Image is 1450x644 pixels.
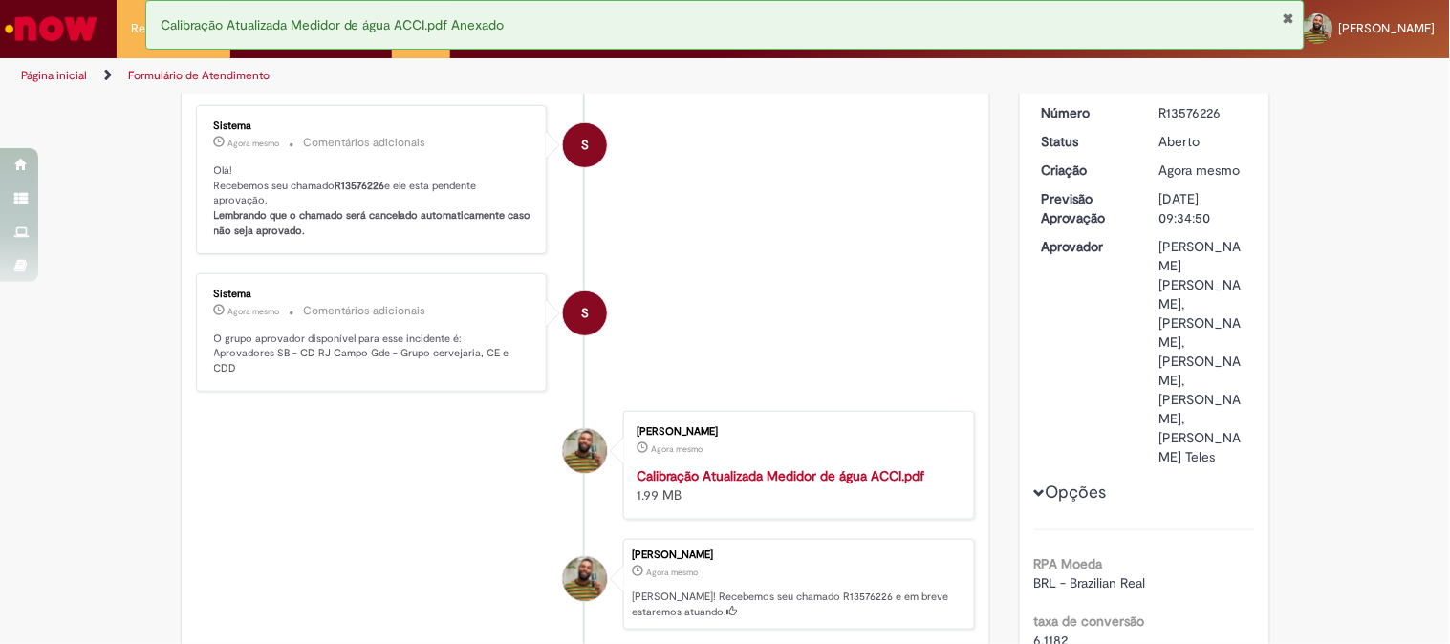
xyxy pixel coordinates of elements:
time: 29/09/2025 11:35:02 [228,138,280,149]
time: 29/09/2025 11:34:50 [1159,161,1241,179]
span: BRL - Brazilian Real [1034,574,1146,591]
div: 1.99 MB [637,466,955,504]
span: Requisições [131,19,198,38]
div: [PERSON_NAME] [632,549,964,561]
a: Página inicial [21,68,87,83]
div: R13576226 [1159,103,1248,122]
li: Guilherme de Castro [196,539,976,631]
ul: Trilhas de página [14,58,952,94]
div: Sistema [214,289,532,300]
span: S [581,122,589,168]
dt: Aprovador [1028,237,1145,256]
span: [PERSON_NAME] [1339,20,1436,36]
div: Aberto [1159,132,1248,151]
p: O grupo aprovador disponível para esse incidente é: Aprovadores SB - CD RJ Campo Gde - Grupo cerv... [214,332,532,376]
span: Agora mesmo [1159,161,1241,179]
b: RPA Moeda [1034,555,1103,572]
button: Fechar Notificação [1282,11,1294,26]
div: [PERSON_NAME] [PERSON_NAME], [PERSON_NAME], [PERSON_NAME], [PERSON_NAME], [PERSON_NAME] Teles [1159,237,1248,466]
span: Calibração Atualizada Medidor de água ACCI.pdf Anexado [161,16,505,33]
dt: Status [1028,132,1145,151]
span: Agora mesmo [651,443,703,455]
div: [DATE] 09:34:50 [1159,189,1248,227]
a: Calibração Atualizada Medidor de água ACCI.pdf [637,467,924,484]
span: Agora mesmo [646,567,698,578]
span: S [581,290,589,336]
img: ServiceNow [2,10,100,48]
div: Sistema [214,120,532,132]
div: 29/09/2025 11:34:50 [1159,161,1248,180]
dt: Previsão Aprovação [1028,189,1145,227]
b: Lembrando que o chamado será cancelado automaticamente caso não seja aprovado. [214,208,534,238]
a: Formulário de Atendimento [128,68,270,83]
div: System [563,291,607,335]
time: 29/09/2025 11:34:58 [228,306,280,317]
p: Olá! Recebemos seu chamado e ele esta pendente aprovação. [214,163,532,239]
b: taxa de conversão [1034,612,1145,630]
small: Comentários adicionais [304,135,426,151]
span: Agora mesmo [228,138,280,149]
b: R13576226 [335,179,385,193]
dt: Número [1028,103,1145,122]
div: [PERSON_NAME] [637,426,955,438]
div: Guilherme de Castro [563,429,607,473]
div: System [563,123,607,167]
time: 29/09/2025 11:34:50 [646,567,698,578]
dt: Criação [1028,161,1145,180]
p: [PERSON_NAME]! Recebemos seu chamado R13576226 e em breve estaremos atuando. [632,590,964,619]
span: Agora mesmo [228,306,280,317]
small: Comentários adicionais [304,303,426,319]
div: Guilherme de Castro [563,557,607,601]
